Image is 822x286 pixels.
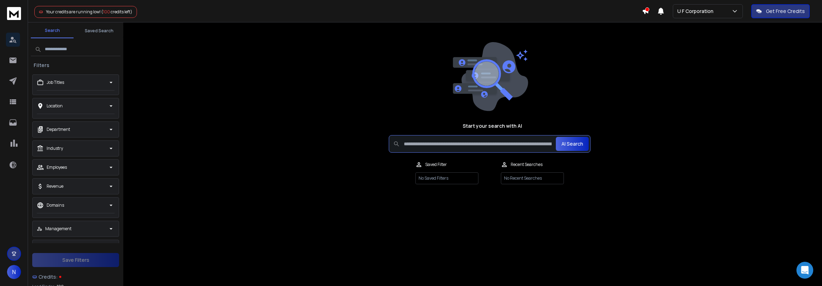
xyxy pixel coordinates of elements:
[47,202,64,208] p: Domains
[101,9,132,15] span: ( credits left)
[47,184,63,189] p: Revenue
[45,226,71,232] p: Management
[103,9,110,15] span: 100
[463,122,522,129] h1: Start your search with AI
[31,24,74,38] button: Search
[7,265,21,279] button: N
[32,270,119,284] a: Credits:
[31,62,52,69] h3: Filters
[47,146,63,151] p: Industry
[425,162,447,167] p: Saved Filter
[501,172,564,184] p: No Recent Searches
[677,8,716,15] p: U F Corporation
[511,162,543,167] p: Recent Searches
[78,24,120,38] button: Saved Search
[751,4,810,18] button: Get Free Credits
[796,262,813,279] div: Open Intercom Messenger
[46,9,101,15] span: Your credits are running low!
[47,80,64,85] p: Job Titles
[47,127,70,132] p: Department
[415,172,478,184] p: No Saved Filters
[451,42,528,111] img: image
[7,7,21,20] img: logo
[556,137,589,151] button: AI Search
[766,8,805,15] p: Get Free Credits
[39,273,58,280] span: Credits:
[47,165,67,170] p: Employees
[47,103,63,109] p: Location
